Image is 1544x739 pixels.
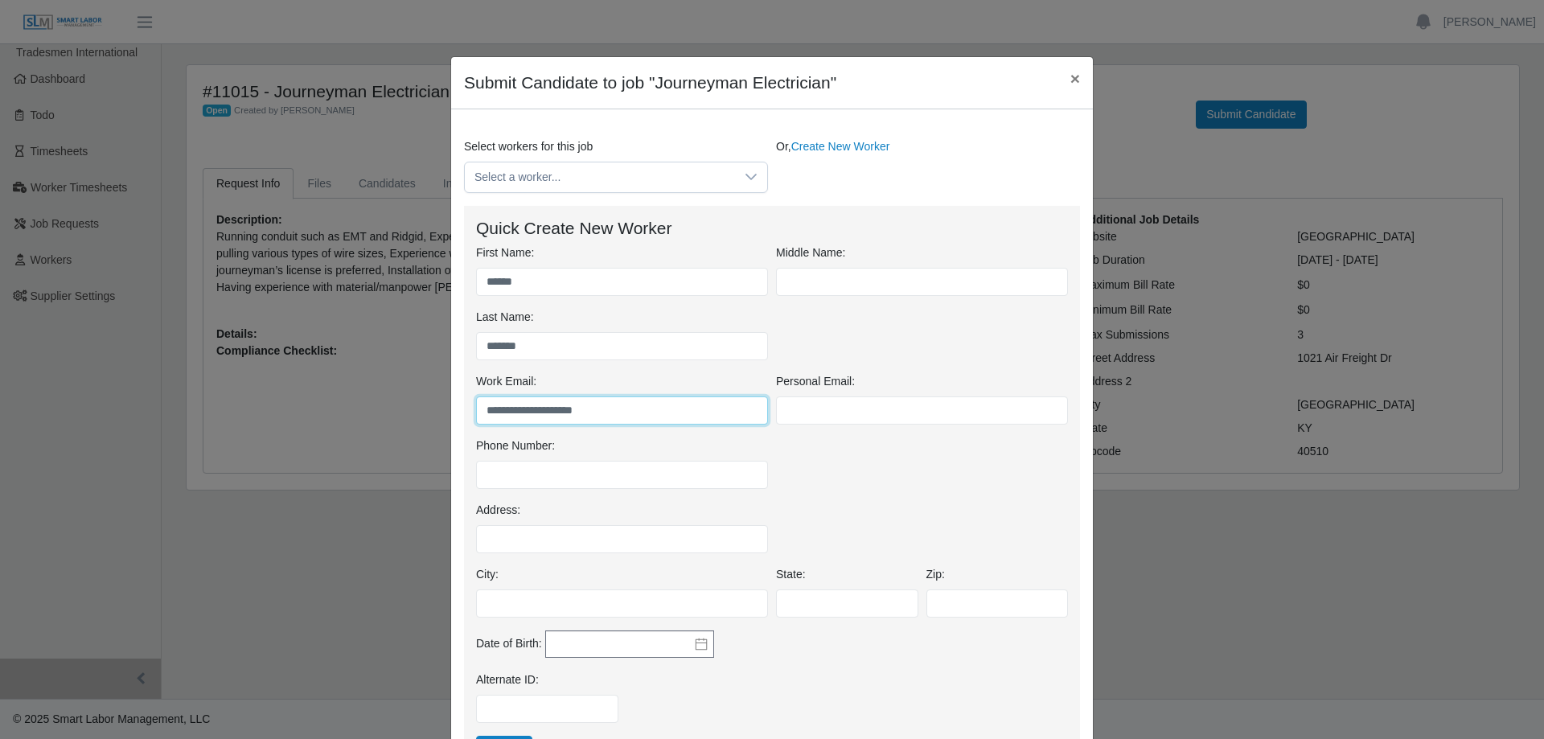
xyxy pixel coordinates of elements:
label: Select workers for this job [464,138,593,155]
label: Middle Name: [776,244,845,261]
label: Work Email: [476,373,536,390]
h4: Quick Create New Worker [476,218,1068,238]
label: Last Name: [476,309,534,326]
body: Rich Text Area. Press ALT-0 for help. [13,13,600,31]
button: Close [1057,57,1093,100]
label: Address: [476,502,520,519]
span: Select a worker... [465,162,735,192]
label: Alternate ID: [476,671,539,688]
div: Or, [772,138,1084,193]
label: Phone Number: [476,437,555,454]
label: Personal Email: [776,373,855,390]
label: Date of Birth: [476,635,542,652]
h4: Submit Candidate to job "Journeyman Electrician" [464,70,836,96]
label: City: [476,566,499,583]
a: Create New Worker [791,140,890,153]
span: × [1070,69,1080,88]
label: First Name: [476,244,534,261]
label: State: [776,566,806,583]
label: Zip: [926,566,945,583]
